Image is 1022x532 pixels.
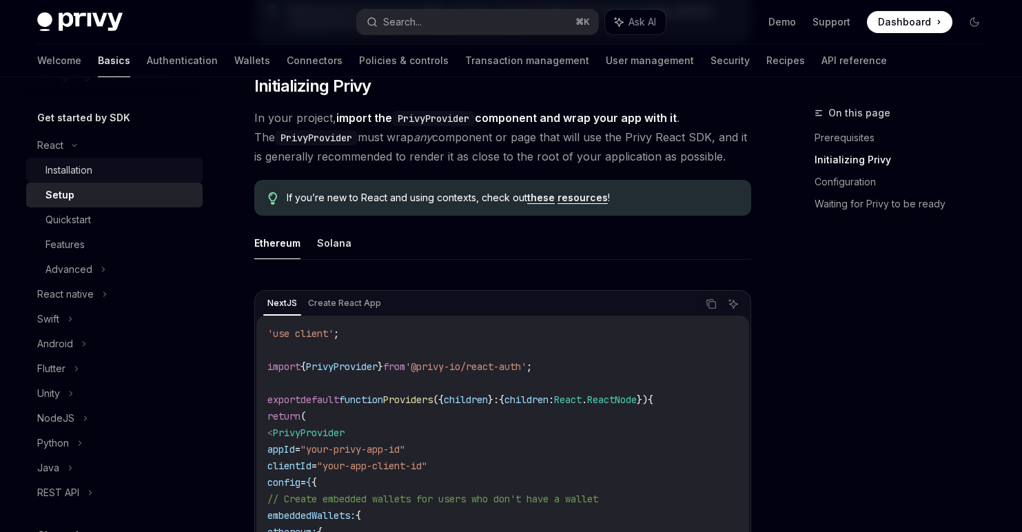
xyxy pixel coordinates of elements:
[147,44,218,77] a: Authentication
[98,44,130,77] a: Basics
[413,130,432,144] em: any
[304,295,385,311] div: Create React App
[45,162,92,178] div: Installation
[724,295,742,313] button: Ask AI
[37,311,59,327] div: Swift
[26,232,203,257] a: Features
[554,393,582,406] span: React
[606,44,694,77] a: User management
[37,12,123,32] img: dark logo
[45,261,92,278] div: Advanced
[378,360,383,373] span: }
[637,393,648,406] span: })
[26,183,203,207] a: Setup
[267,443,295,456] span: appId
[558,192,608,204] a: resources
[334,327,339,340] span: ;
[821,44,887,77] a: API reference
[234,44,270,77] a: Wallets
[493,393,499,406] span: :
[311,476,317,489] span: {
[527,192,555,204] a: these
[587,393,637,406] span: ReactNode
[300,410,306,422] span: (
[383,360,405,373] span: from
[45,236,85,253] div: Features
[963,11,985,33] button: Toggle dark mode
[37,410,74,427] div: NodeJS
[383,14,422,30] div: Search...
[499,393,504,406] span: {
[828,105,890,121] span: On this page
[300,360,306,373] span: {
[37,286,94,303] div: React native
[711,44,750,77] a: Security
[267,427,273,439] span: <
[339,393,383,406] span: function
[45,212,91,228] div: Quickstart
[45,187,74,203] div: Setup
[275,130,358,145] code: PrivyProvider
[702,295,720,313] button: Copy the contents from the code block
[287,191,737,205] span: If you’re new to React and using contexts, check out !
[273,427,345,439] span: PrivyProvider
[356,509,361,522] span: {
[444,393,488,406] span: children
[26,158,203,183] a: Installation
[628,15,656,29] span: Ask AI
[311,460,317,472] span: =
[37,385,60,402] div: Unity
[878,15,931,29] span: Dashboard
[504,393,549,406] span: children
[605,10,666,34] button: Ask AI
[267,327,334,340] span: 'use client'
[267,493,598,505] span: // Create embedded wallets for users who don't have a wallet
[815,149,997,171] a: Initializing Privy
[465,44,589,77] a: Transaction management
[287,44,343,77] a: Connectors
[815,127,997,149] a: Prerequisites
[815,171,997,193] a: Configuration
[549,393,554,406] span: :
[357,10,598,34] button: Search...⌘K
[254,108,751,166] span: In your project, . The must wrap component or page that will use the Privy React SDK, and it is g...
[37,484,79,501] div: REST API
[37,460,59,476] div: Java
[268,192,278,205] svg: Tip
[766,44,805,77] a: Recipes
[405,360,527,373] span: '@privy-io/react-auth'
[37,137,63,154] div: React
[317,227,351,259] button: Solana
[582,393,587,406] span: .
[37,110,130,126] h5: Get started by SDK
[433,393,444,406] span: ({
[37,435,69,451] div: Python
[317,460,427,472] span: "your-app-client-id"
[267,360,300,373] span: import
[267,410,300,422] span: return
[300,476,306,489] span: =
[267,476,300,489] span: config
[336,111,677,125] strong: import the component and wrap your app with it
[815,193,997,215] a: Waiting for Privy to be ready
[263,295,301,311] div: NextJS
[648,393,653,406] span: {
[306,360,378,373] span: PrivyProvider
[300,443,405,456] span: "your-privy-app-id"
[37,336,73,352] div: Android
[768,15,796,29] a: Demo
[300,393,339,406] span: default
[267,509,356,522] span: embeddedWallets:
[37,360,65,377] div: Flutter
[527,360,532,373] span: ;
[359,44,449,77] a: Policies & controls
[295,443,300,456] span: =
[813,15,850,29] a: Support
[254,227,300,259] button: Ethereum
[26,207,203,232] a: Quickstart
[575,17,590,28] span: ⌘ K
[383,393,433,406] span: Providers
[254,75,371,97] span: Initializing Privy
[867,11,952,33] a: Dashboard
[488,393,493,406] span: }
